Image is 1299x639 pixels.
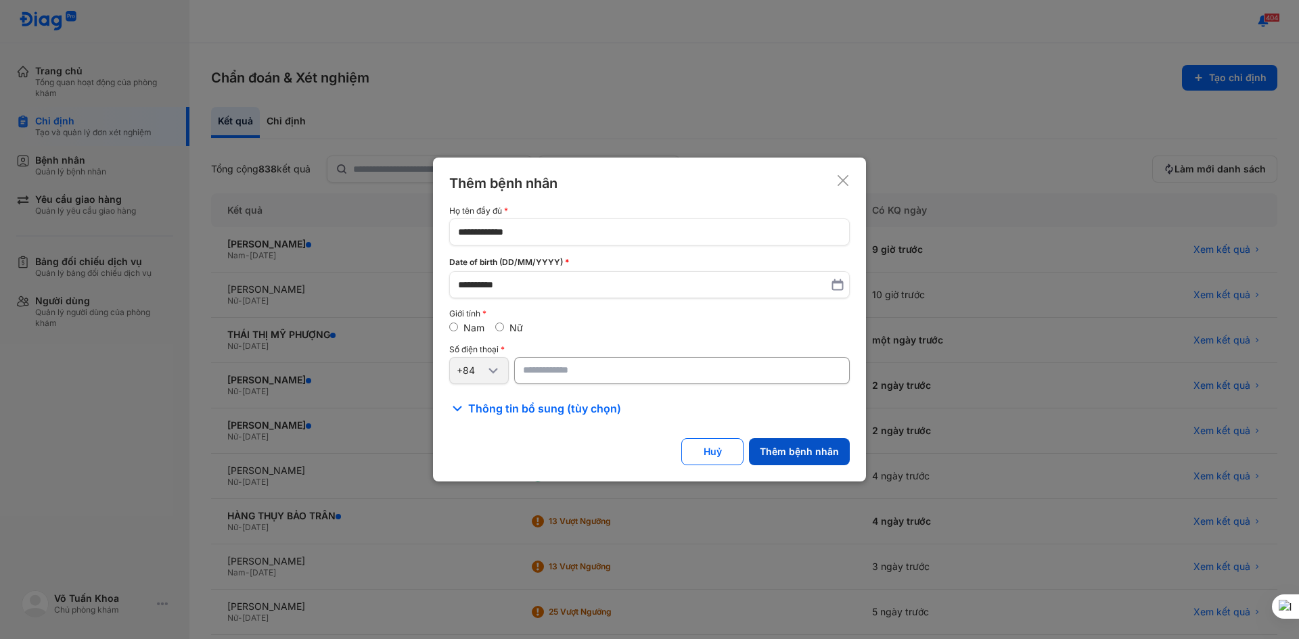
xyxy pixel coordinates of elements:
[468,400,621,417] span: Thông tin bổ sung (tùy chọn)
[449,206,850,216] div: Họ tên đầy đủ
[449,345,850,354] div: Số điện thoại
[449,256,850,268] div: Date of birth (DD/MM/YYYY)
[681,438,744,465] button: Huỷ
[463,322,484,333] label: Nam
[457,364,485,377] div: +84
[449,174,557,193] div: Thêm bệnh nhân
[749,438,850,465] button: Thêm bệnh nhân
[509,322,523,333] label: Nữ
[449,309,850,318] div: Giới tính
